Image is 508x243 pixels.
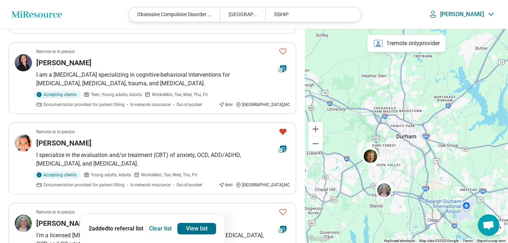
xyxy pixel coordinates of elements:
a: Report a map error [477,239,506,243]
button: Zoom in [308,122,323,136]
span: Documentation provided for patient filling [43,182,125,188]
span: Out-of-pocket [176,182,202,188]
div: 1 remote only provider [368,35,446,52]
p: Remote or In-person [36,48,75,55]
h3: [PERSON_NAME] [36,138,92,148]
h3: [PERSON_NAME] [36,218,92,228]
p: 2 added [89,224,143,233]
div: Obsessive Compulsive Disorder (OCD) [129,7,220,22]
p: I am a [MEDICAL_DATA] specializing in cognitive-behavioral interventions for [MEDICAL_DATA], [MED... [36,71,290,88]
span: Works Mon, Tue, Wed, Thu, Fri [141,172,197,178]
span: In-network insurance [130,182,171,188]
span: Works Mon, Tue, Wed, Thu, Fri [152,91,208,98]
button: Clear list [146,223,174,234]
div: [GEOGRAPHIC_DATA] , NC [236,182,290,188]
h3: [PERSON_NAME] [36,58,92,68]
span: Map data ©2025 Google [419,239,458,243]
span: Young adults, Adults [91,172,131,178]
div: Accepting clients [33,171,81,179]
button: Favorite [276,124,290,139]
div: Accepting clients [33,91,81,99]
span: to referral list [108,225,143,232]
span: Teen, Young adults, Adults [91,91,142,98]
p: [PERSON_NAME] [440,11,484,18]
button: Favorite [276,205,290,219]
p: Remote or In-person [36,209,75,215]
p: I specialize in the evaluation and/or treatment (CBT) of anxiety, OCD, ADD/ADHD, [MEDICAL_DATA], ... [36,151,290,168]
p: Remote or In-person [36,129,75,135]
span: In-network insurance [130,101,171,108]
a: View list [177,223,216,234]
div: Open chat [478,214,499,236]
button: Zoom out [308,137,323,151]
div: [GEOGRAPHIC_DATA], [GEOGRAPHIC_DATA] [220,7,265,22]
div: 6 mi [219,182,233,188]
span: Out-of-pocket [176,101,202,108]
div: [GEOGRAPHIC_DATA] , NC [236,101,290,108]
a: Terms (opens in new tab) [463,239,473,243]
button: Favorite [276,44,290,59]
div: 6 mi [219,101,233,108]
div: DSHIP [265,7,356,22]
span: Documentation provided for patient filling [43,101,125,108]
